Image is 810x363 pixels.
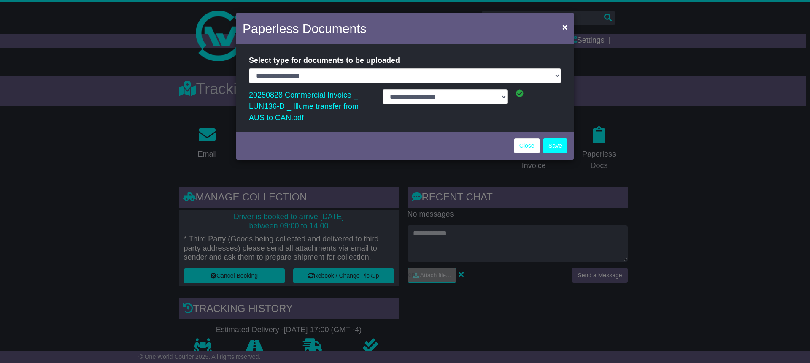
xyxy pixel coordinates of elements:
h4: Paperless Documents [243,19,366,38]
a: Close [514,138,540,153]
button: Close [558,18,572,35]
button: Save [543,138,567,153]
a: 20250828 Commercial Invoice _ LUN136-D _ Illume transfer from AUS to CAN.pdf [249,89,359,124]
span: × [562,22,567,32]
label: Select type for documents to be uploaded [249,53,400,68]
